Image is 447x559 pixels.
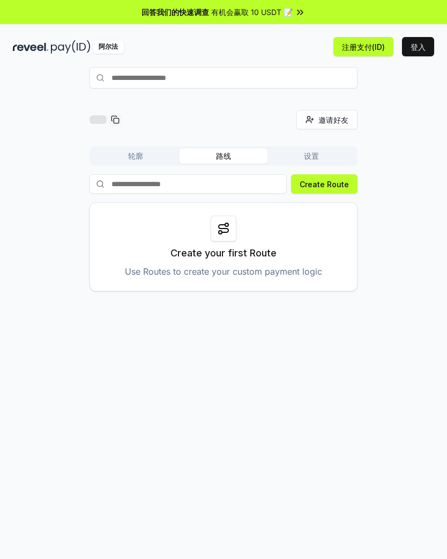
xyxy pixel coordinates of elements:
button: 路线 [180,149,267,164]
p: Use Routes to create your custom payment logic [125,265,322,278]
span: 有机会赢取 10 USDT 📝 [211,6,293,18]
div: 阿尔法 [93,40,124,54]
span: 邀请好友 [318,114,348,126]
p: Create your first Route [170,246,277,261]
button: 轮廓 [92,149,180,164]
img: 揭示_黑暗的 [13,40,49,54]
button: 注册支付(ID) [333,37,393,56]
img: 支付_id [51,40,91,54]
button: 登入 [402,37,434,56]
button: 邀请好友 [296,110,357,129]
span: 回答我们的快速调查 [141,6,209,18]
button: Create Route [291,174,357,194]
button: 设置 [267,149,355,164]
